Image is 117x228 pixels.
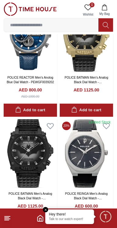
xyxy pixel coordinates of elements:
p: Talk to our watch expert! [49,217,90,222]
div: AED 1000.00 [21,94,40,99]
div: Hey there! [49,212,90,217]
button: Add to cart [60,104,113,117]
h4: AED 1125.00 [73,87,99,93]
a: 0Wishlist [80,2,96,18]
button: Add to cart [4,104,57,117]
h4: AED 800.00 [19,87,42,93]
div: Add to cart [15,107,45,114]
img: POLICE BATMAN Men's Analog Black Dial Watch - PEWGD0022602 [60,3,113,72]
a: POLICE BATMAN Men's Analog Black Dial Watch - PEWGD0022601 [9,192,52,205]
div: Chat Widget [99,210,112,223]
img: POLICE REACTOR Men's Anolog Blue Dial Watch - PEWGF0039202 [4,3,57,72]
em: Close tooltip [43,207,48,212]
div: Limited Stock [89,120,111,125]
a: POLICE REACTOR Men's Anolog Blue Dial Watch - PEWGF0039202 [7,76,54,84]
a: POLICE BATMAN Men's Analog Black Dial Watch - PEWGD0022602 [65,76,108,88]
span: My Bag [97,12,112,16]
span: Wishlist [80,12,96,17]
span: 0 [90,2,94,7]
a: POLICE REINGA Men's Analog Black Dial Watch - PEWGA0040501 [65,192,108,205]
img: POLICE BATMAN Men's Analog Black Dial Watch - PEWGD0022601 [4,119,57,188]
h4: AED 600.00 [75,203,98,209]
a: Home [37,215,44,222]
span: 20 % [62,122,71,130]
button: My Bag [96,2,113,18]
img: POLICE REINGA Men's Analog Black Dial Watch - PEWGA0040501 [60,119,113,188]
img: ... [4,2,57,16]
div: Add to cart [71,107,101,114]
h4: AED 1125.00 [17,203,43,209]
